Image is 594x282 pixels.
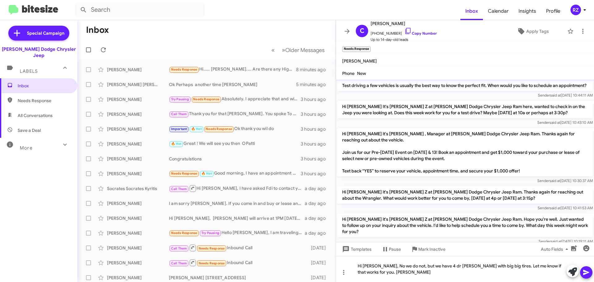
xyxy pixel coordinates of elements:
div: [PERSON_NAME] [107,141,169,147]
span: Needs Response [171,231,197,235]
span: [PHONE_NUMBER] [371,27,437,37]
button: Auto Fields [536,244,575,255]
span: Older Messages [285,47,325,54]
span: Inbox [460,2,483,20]
button: Templates [336,244,377,255]
div: [PERSON_NAME] [107,275,169,281]
p: Hi [PERSON_NAME] it's [PERSON_NAME] Z at [PERSON_NAME] Dodge Chrysler Jeep Ram. Hope you're well.... [337,214,593,237]
button: Previous [268,44,278,56]
span: Auto Fields [541,244,570,255]
div: Great ! We will see you then OPatti [169,140,301,147]
span: Templates [341,244,372,255]
div: [PERSON_NAME] [107,200,169,206]
p: Hi [PERSON_NAME] it's [PERSON_NAME] , Manager at [PERSON_NAME] Dodge Chrysler Jeep Ram. Thanks ag... [337,128,593,176]
span: All Conversations [18,112,53,119]
span: Call Them [171,261,187,265]
div: Hi [PERSON_NAME], [PERSON_NAME] will arrive at 1PM [DATE]. Let me ask you a question. Are you pre... [169,215,305,221]
div: Good morning, I have an appointment with [PERSON_NAME] set for 4 [DATE]. We are approximately 75 ... [169,170,301,177]
span: said at [549,120,560,125]
a: Calendar [483,2,514,20]
div: Hi [PERSON_NAME], No we do not, but we have 4 dr [PERSON_NAME] with big big tires. Let me know if... [336,256,594,282]
h1: Inbox [86,25,109,35]
div: 3 hours ago [301,126,331,132]
button: Apply Tags [501,26,564,37]
span: C [360,26,364,36]
div: 3 hours ago [301,171,331,177]
span: Labels [20,68,38,74]
div: [PERSON_NAME] [107,171,169,177]
span: Needs Response [193,97,219,101]
span: Inbox [18,83,70,89]
div: [PERSON_NAME] [107,245,169,251]
div: [PERSON_NAME] [107,67,169,73]
span: Call Them [171,246,187,250]
div: Thank you for that [PERSON_NAME]. You spoke To [PERSON_NAME], so she is working with you. Thank y... [169,111,301,118]
input: Search [75,2,205,17]
div: [PERSON_NAME] [107,96,169,102]
span: Needs Response [206,127,232,131]
span: Sender [DATE] 10:43:10 AM [537,120,593,125]
span: Sender [DATE] 10:44:11 AM [538,93,593,98]
span: Sender [DATE] 10:30:37 AM [537,178,593,183]
span: Needs Response [199,246,225,250]
div: Socrates Socrates Kyritis [107,185,169,192]
span: Special Campaign [27,30,64,36]
span: [PERSON_NAME] [342,58,377,64]
span: More [20,145,32,151]
div: [PERSON_NAME] [107,230,169,236]
a: Copy Number [404,31,437,36]
span: New [357,71,366,76]
div: Inbound Call [169,244,308,252]
div: [PERSON_NAME] [107,156,169,162]
div: Inbound Call [169,259,308,267]
div: 3 hours ago [301,111,331,117]
div: RZ [570,5,581,15]
span: Apply Tags [526,26,549,37]
div: Ok Perhaps another time [PERSON_NAME] [169,81,296,88]
a: Insights [514,2,541,20]
span: « [271,46,275,54]
small: Needs Response [342,46,371,52]
div: Ok thank you wil do [169,125,301,132]
div: [PERSON_NAME] [107,260,169,266]
span: » [282,46,285,54]
div: Hi [PERSON_NAME], I have asked Fdi to contact you [DATE]. We would love to assist you. [PERSON_NAME] [169,184,305,192]
div: a day ago [305,230,331,236]
div: 3 hours ago [301,156,331,162]
span: Up to 14-day-old leads [371,37,437,43]
span: Sender [DATE] 10:19:11 AM [539,239,593,244]
span: said at [551,239,562,244]
span: said at [549,178,560,183]
div: 3 hours ago [301,141,331,147]
span: [PERSON_NAME] [371,20,437,27]
span: Try Pausing [171,97,189,101]
span: Needs Response [171,171,197,176]
div: [DATE] [308,275,331,281]
span: Call Them [171,112,187,116]
div: [DATE] [308,245,331,251]
span: said at [550,93,561,98]
a: Profile [541,2,565,20]
span: Pause [389,244,401,255]
span: Important [171,127,187,131]
p: Hi [PERSON_NAME] It's [PERSON_NAME] Z at [PERSON_NAME] Dodge Chrysler Jeep Ram here, wanted to ch... [337,101,593,118]
a: Special Campaign [8,26,69,41]
p: Hi [PERSON_NAME] it's [PERSON_NAME] Z at [PERSON_NAME] Dodge Chrysler Jeep Ram. Thanks again for ... [337,186,593,204]
div: I am sorry [PERSON_NAME]. If you come in and buy or lease another a car I will give you The $500.... [169,200,305,206]
div: a day ago [305,215,331,221]
button: Pause [377,244,406,255]
div: Hi..... [PERSON_NAME].... Are there any High Tide 4 door wranglers on the lot or in-transit ? [169,66,296,73]
span: Needs Response [171,67,197,72]
div: [PERSON_NAME] [STREET_ADDRESS] [169,275,308,281]
span: 🔥 Hot [171,142,182,146]
div: 5 minutes ago [296,81,331,88]
span: 🔥 Hot [191,127,202,131]
div: [DATE] [308,260,331,266]
span: 🔥 Hot [201,171,212,176]
span: Sender [DATE] 10:41:53 AM [538,206,593,210]
button: Mark Inactive [406,244,450,255]
div: [PERSON_NAME] [107,126,169,132]
div: a day ago [305,200,331,206]
div: [PERSON_NAME] [107,111,169,117]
